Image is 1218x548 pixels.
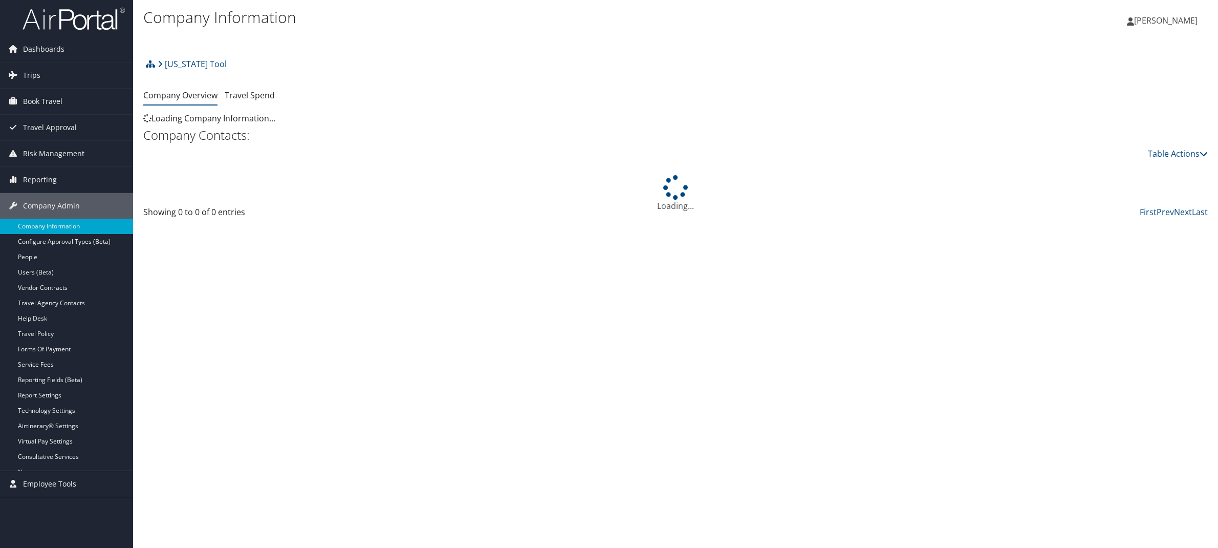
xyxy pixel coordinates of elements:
[1134,15,1198,26] span: [PERSON_NAME]
[23,193,80,219] span: Company Admin
[23,167,57,193] span: Reporting
[1192,206,1208,218] a: Last
[143,90,217,101] a: Company Overview
[23,36,64,62] span: Dashboards
[143,175,1208,212] div: Loading...
[158,54,227,74] a: [US_STATE] Tool
[225,90,275,101] a: Travel Spend
[23,141,84,166] span: Risk Management
[23,471,76,497] span: Employee Tools
[1148,148,1208,159] a: Table Actions
[1127,5,1208,36] a: [PERSON_NAME]
[143,113,275,124] span: Loading Company Information...
[143,7,853,28] h1: Company Information
[1140,206,1157,218] a: First
[143,127,1208,144] h2: Company Contacts:
[23,7,125,31] img: airportal-logo.png
[1174,206,1192,218] a: Next
[1157,206,1174,218] a: Prev
[23,115,77,140] span: Travel Approval
[23,89,62,114] span: Book Travel
[143,206,398,223] div: Showing 0 to 0 of 0 entries
[23,62,40,88] span: Trips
